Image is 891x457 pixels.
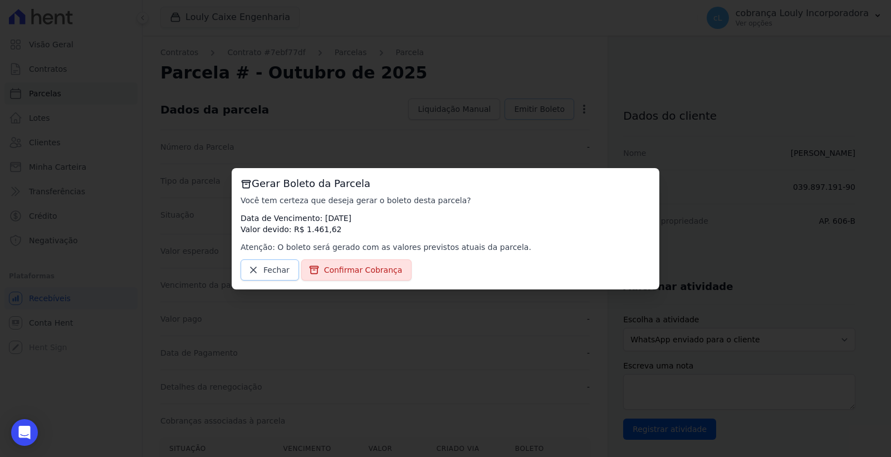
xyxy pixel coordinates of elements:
[263,264,290,276] span: Fechar
[241,195,650,206] p: Você tem certeza que deseja gerar o boleto desta parcela?
[241,177,650,190] h3: Gerar Boleto da Parcela
[11,419,38,446] div: Open Intercom Messenger
[241,259,299,281] a: Fechar
[241,213,650,235] p: Data de Vencimento: [DATE] Valor devido: R$ 1.461,62
[301,259,412,281] a: Confirmar Cobrança
[324,264,403,276] span: Confirmar Cobrança
[241,242,650,253] p: Atenção: O boleto será gerado com as valores previstos atuais da parcela.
